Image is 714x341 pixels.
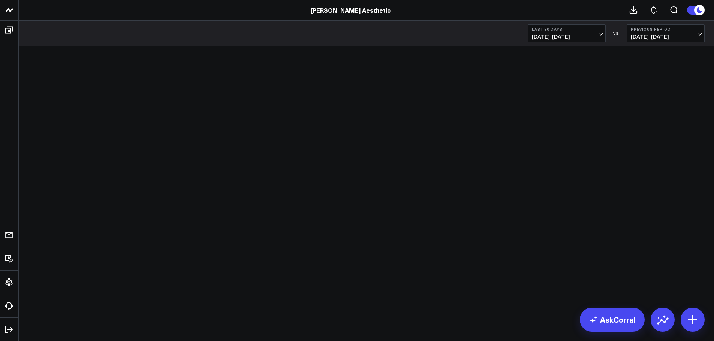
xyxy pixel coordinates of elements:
button: Last 30 Days[DATE]-[DATE] [528,24,606,42]
b: Last 30 Days [532,27,602,31]
a: AskCorral [580,308,645,332]
button: Previous Period[DATE]-[DATE] [627,24,705,42]
span: [DATE] - [DATE] [532,34,602,40]
div: VS [609,31,623,36]
b: Previous Period [631,27,701,31]
a: [PERSON_NAME] Aesthetic [311,6,391,14]
span: [DATE] - [DATE] [631,34,701,40]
